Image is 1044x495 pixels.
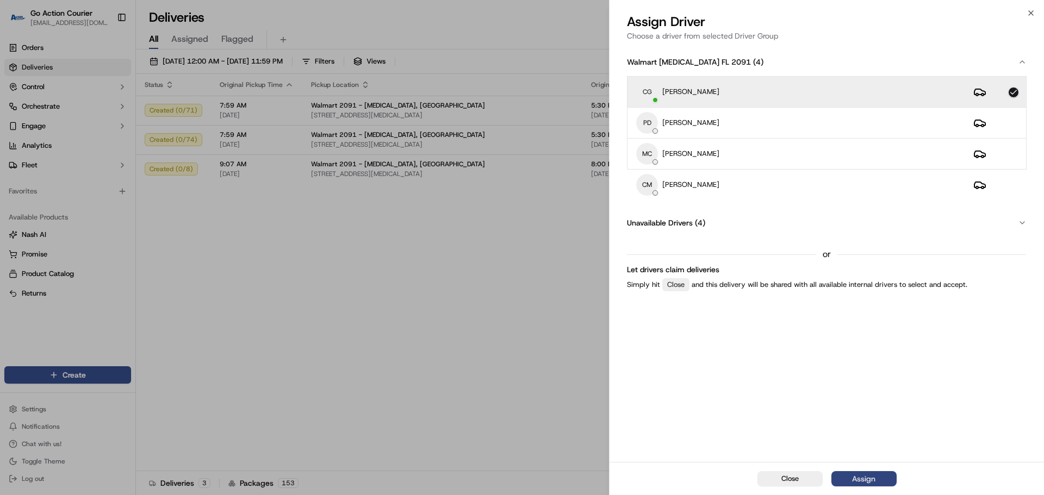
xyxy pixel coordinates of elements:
span: CG [636,81,658,103]
img: Nash [11,11,33,33]
span: CM [636,174,658,196]
span: API Documentation [103,158,175,168]
span: ( 4 ) [753,57,763,67]
button: Walmart [MEDICAL_DATA] FL 2091(4) [627,48,1027,76]
p: [PERSON_NAME] [662,87,719,97]
p: Choose a driver from selected Driver Group [627,30,1027,41]
button: Unavailable Drivers(4) [627,209,1027,237]
div: We're available if you need us! [37,115,138,123]
span: Unavailable Drivers [627,217,693,228]
p: [PERSON_NAME] [662,118,719,128]
p: [PERSON_NAME] [662,180,719,190]
span: Pylon [108,184,132,192]
img: 1736555255976-a54dd68f-1ca7-489b-9aae-adbdc363a1c4 [11,104,30,123]
a: Powered byPylon [77,184,132,192]
p: Simply hit and this delivery will be shared with all available internal drivers to select and acc... [627,278,1027,291]
button: Assign [831,471,897,486]
a: 💻API Documentation [88,153,179,173]
p: [PERSON_NAME] [662,149,719,159]
button: Start new chat [185,107,198,120]
span: PD [636,112,658,134]
span: Walmart [MEDICAL_DATA] FL 2091 [627,57,751,67]
a: 📗Knowledge Base [7,153,88,173]
span: ( 4 ) [695,217,705,228]
input: Got a question? Start typing here... [28,70,196,82]
h2: Assign Driver [627,13,1027,30]
div: 💻 [92,159,101,167]
span: Close [781,474,799,484]
p: Welcome 👋 [11,43,198,61]
div: Close [662,278,689,291]
h2: Let drivers claim deliveries [627,263,1027,276]
button: Close [757,471,823,486]
span: Knowledge Base [22,158,83,168]
div: Assign [852,473,875,484]
span: MC [636,143,658,165]
span: or [823,248,831,261]
div: 📗 [11,159,20,167]
div: Walmart [MEDICAL_DATA] FL 2091(4) [627,76,1027,209]
div: Start new chat [37,104,178,115]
